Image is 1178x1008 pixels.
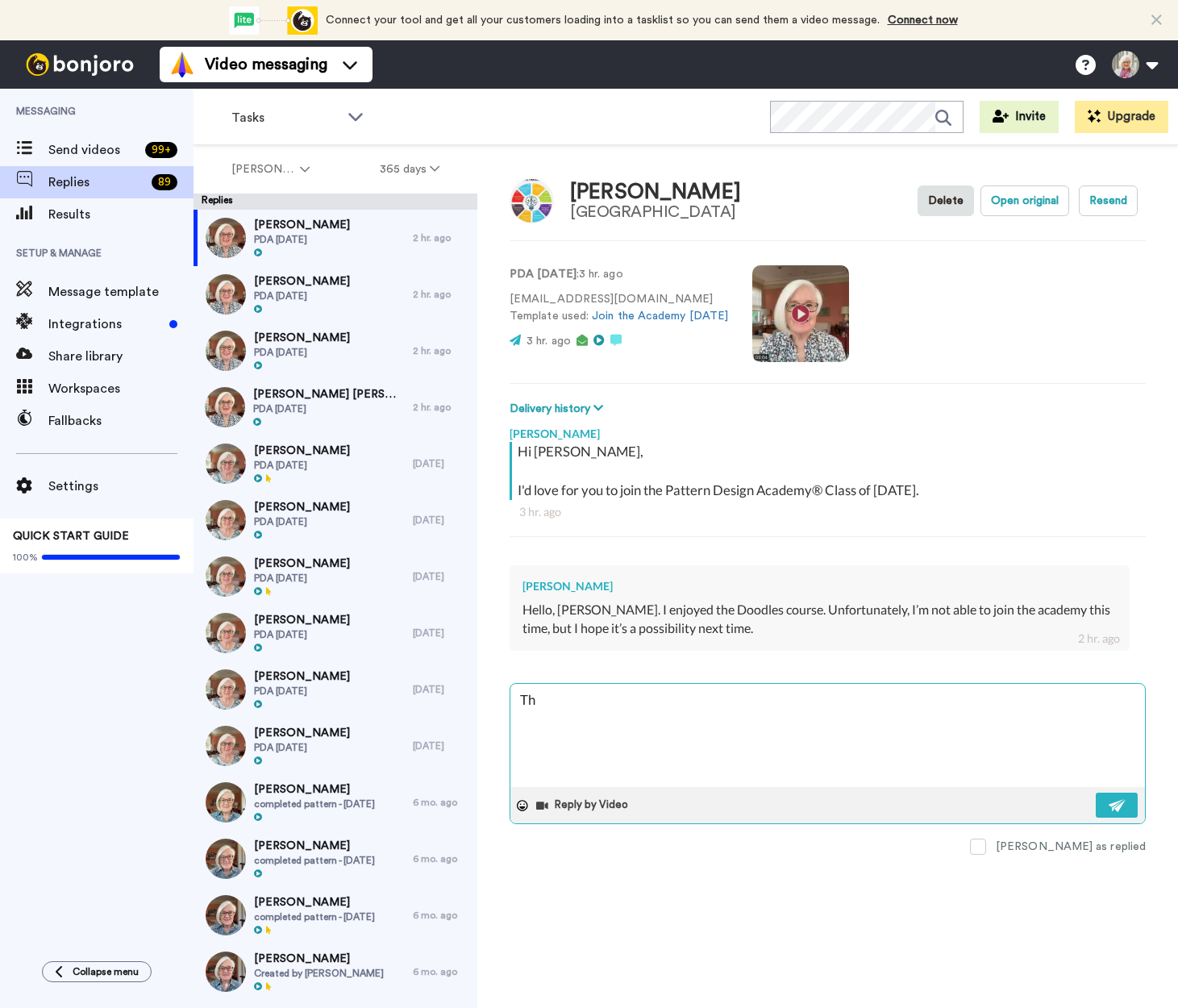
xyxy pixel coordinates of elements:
[510,400,608,418] button: Delivery history
[254,289,350,302] span: PDA [DATE]
[413,683,469,696] div: [DATE]
[48,379,194,398] span: Workspaces
[194,492,477,548] a: [PERSON_NAME]PDA [DATE][DATE]
[413,796,469,809] div: 6 mo. ago
[254,459,350,472] span: PDA [DATE]
[413,627,469,639] div: [DATE]
[169,52,195,77] img: vm-color.svg
[254,894,375,910] span: [PERSON_NAME]
[48,411,194,431] span: Fallbacks
[326,15,880,26] span: Connect your tool and get all your customers loading into a tasklist so you can send them a video...
[413,231,469,244] div: 2 hr. ago
[254,725,350,741] span: [PERSON_NAME]
[253,402,405,415] span: PDA [DATE]
[206,895,246,935] img: 4bcc2a7e-6f50-4a94-84da-407bf7436fb8-thumb.jpg
[1109,799,1126,812] img: send-white.svg
[253,386,405,402] span: [PERSON_NAME] [PERSON_NAME]
[510,418,1146,442] div: [PERSON_NAME]
[73,965,139,978] span: Collapse menu
[254,273,350,289] span: [PERSON_NAME]
[510,684,1145,787] textarea: Th
[194,323,477,379] a: [PERSON_NAME]PDA [DATE]2 hr. ago
[152,174,177,190] div: 89
[510,266,728,283] p: : 3 hr. ago
[996,839,1146,855] div: [PERSON_NAME] as replied
[206,726,246,766] img: 3379c400-b6cd-4f25-acc9-23e02d2e2230-thumb.jpg
[254,330,350,346] span: [PERSON_NAME]
[206,556,246,597] img: cfed85d5-796c-43d4-ad9b-934b98efafbd-thumb.jpg
[13,531,129,542] span: QUICK START GUIDE
[48,205,194,224] span: Results
[206,613,246,653] img: e95c8a01-66f7-4851-a295-5f9f0351b0d3-thumb.jpg
[194,210,477,266] a: [PERSON_NAME]PDA [DATE]2 hr. ago
[345,155,475,184] button: 365 days
[254,910,375,923] span: completed pattern - [DATE]
[229,6,318,35] div: animation
[413,739,469,752] div: [DATE]
[48,477,194,496] span: Settings
[980,101,1059,133] button: Invite
[254,612,350,628] span: [PERSON_NAME]
[254,781,375,798] span: [PERSON_NAME]
[254,628,350,641] span: PDA [DATE]
[194,379,477,435] a: [PERSON_NAME] [PERSON_NAME]PDA [DATE]2 hr. ago
[48,282,194,302] span: Message template
[145,142,177,158] div: 99 +
[206,500,246,540] img: 98b0971e-9e04-4a9c-a19c-09a207bd6064-thumb.jpg
[1075,101,1168,133] button: Upgrade
[194,718,477,774] a: [PERSON_NAME]PDA [DATE][DATE]
[254,443,350,459] span: [PERSON_NAME]
[254,854,375,867] span: completed pattern - [DATE]
[48,314,163,334] span: Integrations
[206,669,246,710] img: a0f0f1e4-facf-473f-bd54-11f37af57a38-thumb.jpg
[254,838,375,854] span: [PERSON_NAME]
[231,108,339,127] span: Tasks
[254,669,350,685] span: [PERSON_NAME]
[254,217,350,233] span: [PERSON_NAME]
[48,347,194,366] span: Share library
[592,310,728,322] a: Join the Academy [DATE]
[194,831,477,887] a: [PERSON_NAME]completed pattern - [DATE]6 mo. ago
[254,515,350,528] span: PDA [DATE]
[231,161,297,177] span: [PERSON_NAME]
[48,173,145,192] span: Replies
[888,15,958,26] a: Connect now
[194,548,477,605] a: [PERSON_NAME]PDA [DATE][DATE]
[254,951,384,967] span: [PERSON_NAME]
[206,218,246,258] img: b6edcd29-0fd0-47d3-87c8-300b57ae87dd-thumb.jpg
[510,179,554,223] img: Image of Monica Casady
[254,556,350,572] span: [PERSON_NAME]
[522,601,1117,638] div: Hello, [PERSON_NAME]. I enjoyed the Doodles course. Unfortunately, I’m not able to join the acade...
[413,457,469,470] div: [DATE]
[413,344,469,357] div: 2 hr. ago
[197,155,345,184] button: [PERSON_NAME]
[413,570,469,583] div: [DATE]
[522,578,1117,594] div: [PERSON_NAME]
[413,514,469,527] div: [DATE]
[194,435,477,492] a: [PERSON_NAME]PDA [DATE][DATE]
[1078,631,1120,647] div: 2 hr. ago
[413,965,469,978] div: 6 mo. ago
[194,943,477,1000] a: [PERSON_NAME]Created by [PERSON_NAME]6 mo. ago
[413,852,469,865] div: 6 mo. ago
[254,741,350,754] span: PDA [DATE]
[254,572,350,585] span: PDA [DATE]
[206,331,246,371] img: cea83045-c421-4066-8043-d8f1bf6b0e17-thumb.jpg
[194,887,477,943] a: [PERSON_NAME]completed pattern - [DATE]6 mo. ago
[194,266,477,323] a: [PERSON_NAME]PDA [DATE]2 hr. ago
[194,605,477,661] a: [PERSON_NAME]PDA [DATE][DATE]
[510,291,728,325] p: [EMAIL_ADDRESS][DOMAIN_NAME] Template used:
[206,952,246,992] img: faaaa2c0-9d4c-436a-a059-838a781a59bc-thumb.jpg
[254,685,350,698] span: PDA [DATE]
[42,961,152,982] button: Collapse menu
[413,288,469,301] div: 2 hr. ago
[206,782,246,823] img: ec167956-17cb-4718-b689-4d8fbec95dba-thumb.jpg
[206,274,246,314] img: 416e87f7-d54a-48f4-81dd-2b7f057694e1-thumb.jpg
[980,185,1069,216] button: Open original
[918,185,974,216] button: Delete
[570,203,741,221] div: [GEOGRAPHIC_DATA]
[535,793,633,818] button: Reply by Video
[518,442,1142,500] div: Hi [PERSON_NAME], I'd love for you to join the Pattern Design Academy® Class of [DATE].
[205,53,327,76] span: Video messaging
